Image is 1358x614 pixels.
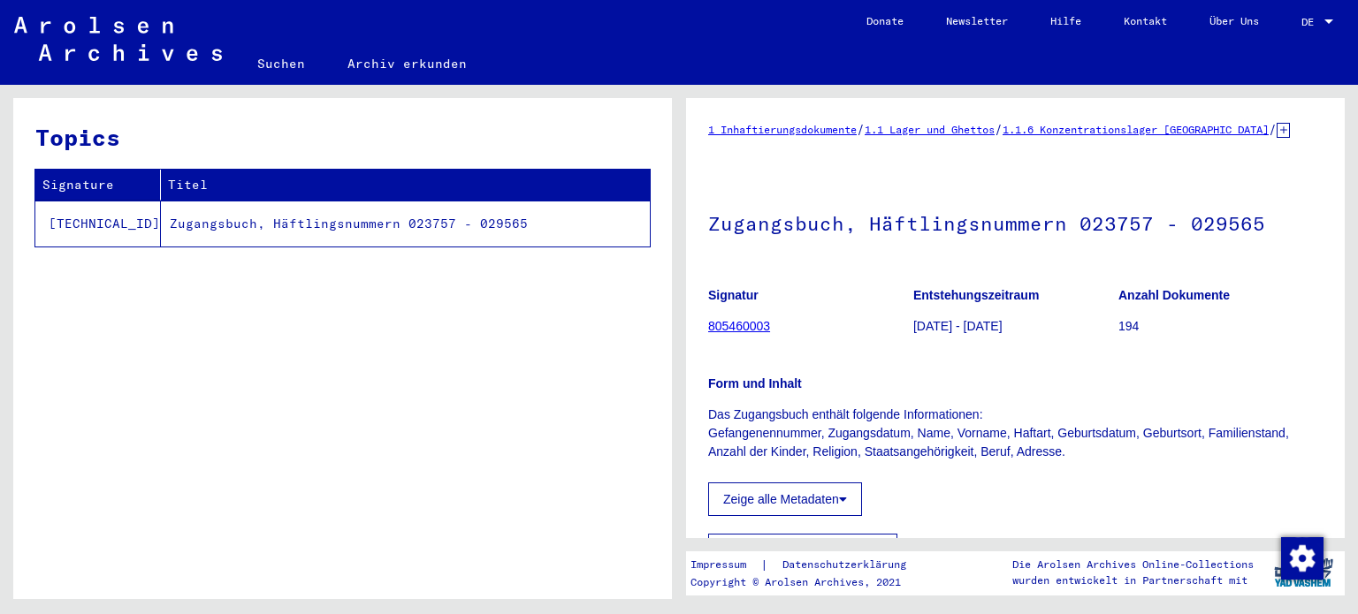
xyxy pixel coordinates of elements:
[708,406,1323,461] p: Das Zugangsbuch enthält folgende Informationen: Gefangenennummer, Zugangsdatum, Name, Vorname, Ha...
[708,183,1323,261] h1: Zugangsbuch, Häftlingsnummern 023757 - 029565
[161,170,650,201] th: Titel
[1012,557,1254,572] p: Die Arolsen Archives Online-Collections
[708,319,770,333] a: 805460003
[326,42,488,85] a: Archiv erkunden
[913,317,1118,336] p: [DATE] - [DATE]
[35,201,161,246] td: [TECHNICAL_ID]
[14,17,222,61] img: Arolsen_neg.svg
[236,42,326,85] a: Suchen
[1269,121,1277,137] span: /
[708,288,759,302] b: Signatur
[690,574,927,590] p: Copyright © Arolsen Archives, 2021
[708,534,897,567] button: Indizierungsdaten anzeigen
[1118,317,1323,336] p: 194
[708,482,862,516] button: Zeige alle Metadaten
[35,120,649,155] h3: Topics
[35,170,161,201] th: Signature
[857,121,865,137] span: /
[1003,123,1269,136] a: 1.1.6 Konzentrationslager [GEOGRAPHIC_DATA]
[708,376,802,390] b: Form und Inhalt
[708,123,857,136] a: 1 Inhaftierungsdokumente
[995,121,1003,137] span: /
[690,556,760,574] a: Impressum
[1012,572,1254,588] p: wurden entwickelt in Partnerschaft mit
[1270,550,1337,595] img: yv_logo.png
[690,556,927,574] div: |
[768,556,927,574] a: Datenschutzerklärung
[1118,288,1230,302] b: Anzahl Dokumente
[1301,16,1321,28] span: DE
[865,123,995,136] a: 1.1 Lager und Ghettos
[1281,537,1324,580] img: Zustimmung ändern
[913,288,1039,302] b: Entstehungszeitraum
[161,201,650,246] td: Zugangsbuch, Häftlingsnummern 023757 - 029565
